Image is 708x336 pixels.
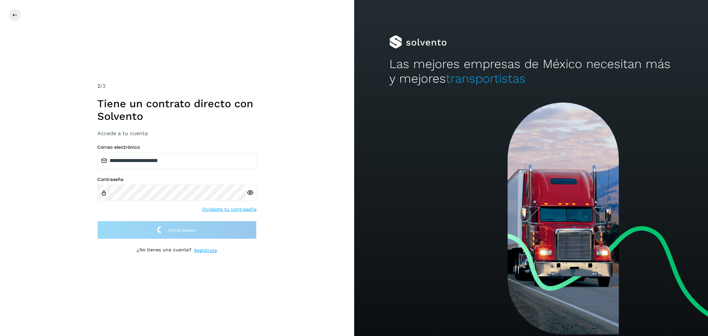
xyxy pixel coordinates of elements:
[194,247,217,254] a: Regístrate
[97,83,100,89] span: 2
[97,130,257,136] h3: Accede a tu cuenta
[97,177,257,182] label: Contraseña
[168,228,197,232] span: Inicia sesión
[97,221,257,239] button: Inicia sesión
[446,71,525,86] span: transportistas
[97,82,257,90] div: /2
[137,247,192,254] p: ¿No tienes una cuenta?
[97,97,257,123] h1: Tiene un contrato directo con Solvento
[202,206,257,213] a: Olvidaste tu contraseña
[389,57,672,86] h2: Las mejores empresas de México necesitan más y mejores
[97,144,257,150] label: Correo electrónico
